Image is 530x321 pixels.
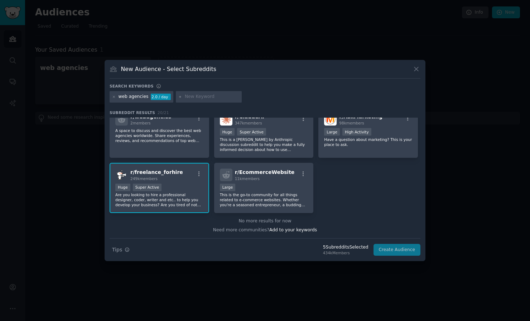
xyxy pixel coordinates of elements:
[220,192,308,207] p: This is the go-to community for all things related to e-commerce websites. Whether you're a seaso...
[119,94,149,100] div: web agencies
[130,169,183,175] span: r/ freelance_forhire
[133,184,162,191] div: Super Active
[220,184,236,191] div: Large
[130,176,158,181] span: 249k members
[110,110,155,115] span: Subreddit Results
[110,84,154,89] h3: Search keywords
[220,113,232,126] img: ClaudeAI
[115,169,128,181] img: freelance_forhire
[130,121,151,125] span: 2 members
[151,94,171,100] div: 2.0 / day
[269,227,317,232] span: Add to your keywords
[110,225,420,233] div: Need more communities?
[110,218,420,225] div: No more results for now
[115,128,203,143] p: A space to discuss and discover the best web agencies worldwide. Share experiences, reviews, and ...
[158,110,169,115] span: 20 / 21
[323,250,368,255] div: 434k Members
[235,169,295,175] span: r/ EcommerceWebsite
[339,121,364,125] span: 98k members
[220,137,308,152] p: This is a [PERSON_NAME] by Anthropic discussion subreddit to help you make a fully informed decis...
[235,121,262,125] span: 347k members
[115,192,203,207] p: Are you looking to hire a professional designer, coder, writer and etc.. to help you develop your...
[112,246,122,254] span: Tips
[110,244,132,256] button: Tips
[115,184,130,191] div: Huge
[121,65,216,73] h3: New Audience - Select Subreddits
[185,94,239,100] input: New Keyword
[342,128,371,136] div: High Activity
[324,113,337,126] img: AskMarketing
[235,176,260,181] span: 11k members
[324,128,340,136] div: Large
[220,128,235,136] div: Huge
[237,128,266,136] div: Super Active
[324,137,412,147] p: Have a question about marketing? This is your place to ask.
[323,244,368,251] div: 5 Subreddit s Selected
